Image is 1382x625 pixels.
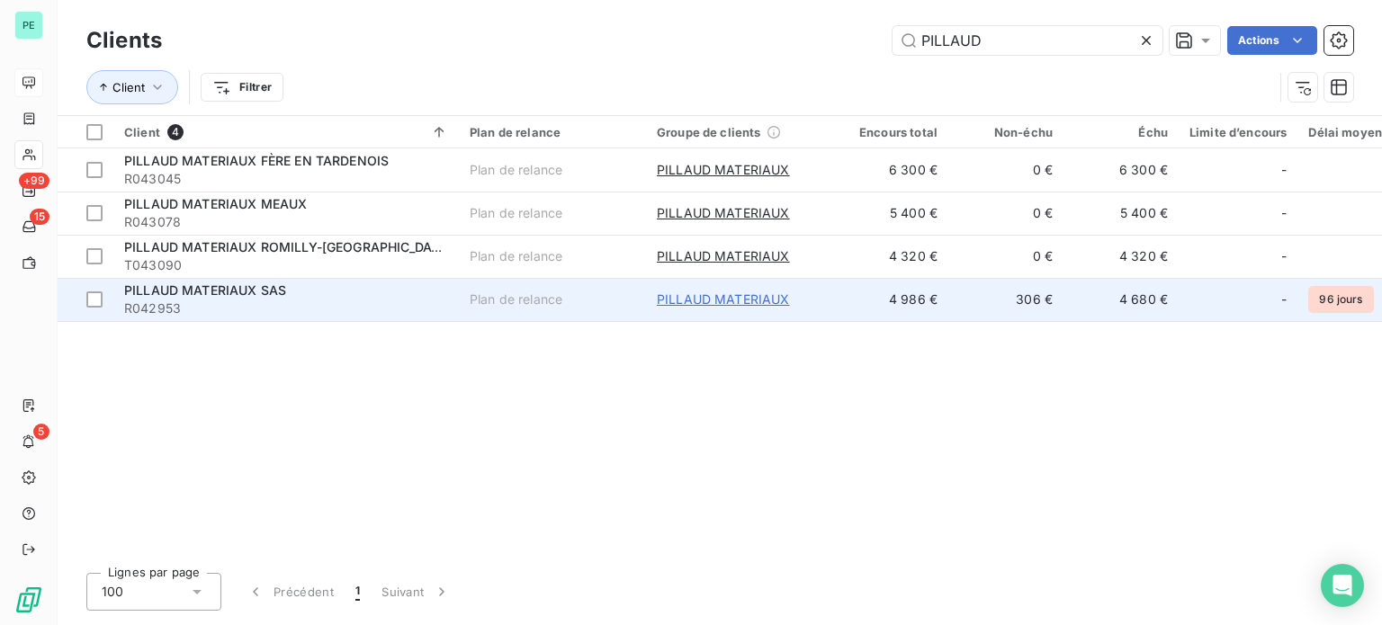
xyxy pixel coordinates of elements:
td: 4 680 € [1063,278,1179,321]
td: 6 300 € [833,148,948,192]
div: Plan de relance [470,290,562,308]
img: Logo LeanPay [14,585,43,614]
span: +99 [19,173,49,189]
div: Encours total [844,125,938,139]
span: PILLAUD MATERIAUX [657,204,790,222]
span: Groupe de clients [657,125,761,139]
span: PILLAUD MATERIAUX ROMILLY-[GEOGRAPHIC_DATA] [124,239,452,254]
span: R042953 [124,299,448,317]
div: Échu [1074,125,1168,139]
span: 96 jours [1308,286,1373,313]
button: Actions [1227,26,1317,55]
td: 306 € [948,278,1063,321]
div: Open Intercom Messenger [1321,564,1364,607]
td: 0 € [948,192,1063,235]
span: 5 [33,424,49,440]
td: 5 400 € [1063,192,1179,235]
td: 4 320 € [833,235,948,278]
td: 0 € [948,148,1063,192]
span: 1 [355,583,360,601]
button: Client [86,70,178,104]
span: R043078 [124,213,448,231]
span: PILLAUD MATERIAUX [657,290,790,308]
button: 1 [345,573,371,611]
span: 100 [102,583,123,601]
span: Client [112,80,145,94]
span: PILLAUD MATERIAUX MEAUX [124,196,307,211]
input: Rechercher [893,26,1162,55]
span: PILLAUD MATERIAUX SAS [124,282,286,298]
div: PE [14,11,43,40]
span: PILLAUD MATERIAUX [657,247,790,265]
span: - [1281,290,1287,308]
div: Limite d’encours [1189,125,1287,139]
div: Plan de relance [470,247,562,265]
td: 6 300 € [1063,148,1179,192]
button: Précédent [236,573,345,611]
span: T043090 [124,256,448,274]
td: 0 € [948,235,1063,278]
td: 4 986 € [833,278,948,321]
span: - [1281,161,1287,179]
span: Client [124,125,160,139]
div: Plan de relance [470,161,562,179]
button: Suivant [371,573,462,611]
td: 4 320 € [1063,235,1179,278]
div: Non-échu [959,125,1053,139]
span: PILLAUD MATERIAUX [657,161,790,179]
span: PILLAUD MATERIAUX FÈRE EN TARDENOIS [124,153,389,168]
div: Plan de relance [470,204,562,222]
span: 15 [30,209,49,225]
span: 4 [167,124,184,140]
h3: Clients [86,24,162,57]
span: - [1281,204,1287,222]
div: Plan de relance [470,125,635,139]
span: R043045 [124,170,448,188]
span: - [1281,247,1287,265]
button: Filtrer [201,73,283,102]
td: 5 400 € [833,192,948,235]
